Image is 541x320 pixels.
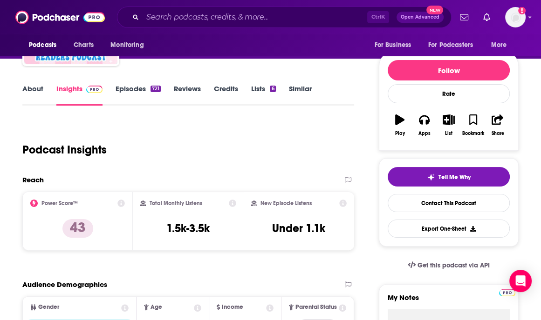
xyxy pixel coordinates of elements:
[22,36,68,54] button: open menu
[388,108,412,142] button: Play
[485,36,519,54] button: open menu
[22,280,107,289] h2: Audience Demographics
[388,84,510,103] div: Rate
[438,173,471,181] span: Tell Me Why
[110,39,144,52] span: Monitoring
[251,84,275,106] a: Lists6
[143,10,367,25] input: Search podcasts, credits, & more...
[397,12,444,23] button: Open AdvancedNew
[272,221,325,235] h3: Under 1.1k
[41,200,78,207] h2: Power Score™
[368,36,423,54] button: open menu
[104,36,156,54] button: open menu
[214,84,238,106] a: Credits
[505,7,526,27] img: User Profile
[505,7,526,27] span: Logged in as BKusilek
[427,173,435,181] img: tell me why sparkle
[151,86,161,92] div: 721
[174,84,201,106] a: Reviews
[426,6,443,14] span: New
[401,15,439,20] span: Open Advanced
[456,9,472,25] a: Show notifications dropdown
[479,9,494,25] a: Show notifications dropdown
[38,304,59,310] span: Gender
[116,84,161,106] a: Episodes721
[400,254,497,277] a: Get this podcast via API
[491,131,504,136] div: Share
[29,39,56,52] span: Podcasts
[388,60,510,80] button: Follow
[74,39,94,52] span: Charts
[499,287,515,296] a: Pro website
[22,175,44,184] h2: Reach
[462,131,484,136] div: Bookmark
[422,36,486,54] button: open menu
[418,131,431,136] div: Apps
[486,108,510,142] button: Share
[222,304,243,310] span: Income
[509,270,532,292] div: Open Intercom Messenger
[117,7,452,28] div: Search podcasts, credits, & more...
[505,7,526,27] button: Show profile menu
[518,7,526,14] svg: Add a profile image
[388,293,510,309] label: My Notes
[289,84,312,106] a: Similar
[412,108,436,142] button: Apps
[22,143,107,157] h1: Podcast Insights
[428,39,473,52] span: For Podcasters
[437,108,461,142] button: List
[270,86,275,92] div: 6
[295,304,337,310] span: Parental Status
[445,131,452,136] div: List
[150,200,202,207] h2: Total Monthly Listens
[388,194,510,212] a: Contact This Podcast
[56,84,103,106] a: InsightsPodchaser Pro
[62,219,93,238] p: 43
[461,108,485,142] button: Bookmark
[418,261,490,269] span: Get this podcast via API
[388,220,510,238] button: Export One-Sheet
[166,221,210,235] h3: 1.5k-3.5k
[374,39,411,52] span: For Business
[260,200,312,207] h2: New Episode Listens
[499,289,515,296] img: Podchaser Pro
[367,11,389,23] span: Ctrl K
[395,131,405,136] div: Play
[86,86,103,93] img: Podchaser Pro
[22,84,43,106] a: About
[151,304,162,310] span: Age
[15,8,105,26] img: Podchaser - Follow, Share and Rate Podcasts
[491,39,507,52] span: More
[388,167,510,187] button: tell me why sparkleTell Me Why
[68,36,99,54] a: Charts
